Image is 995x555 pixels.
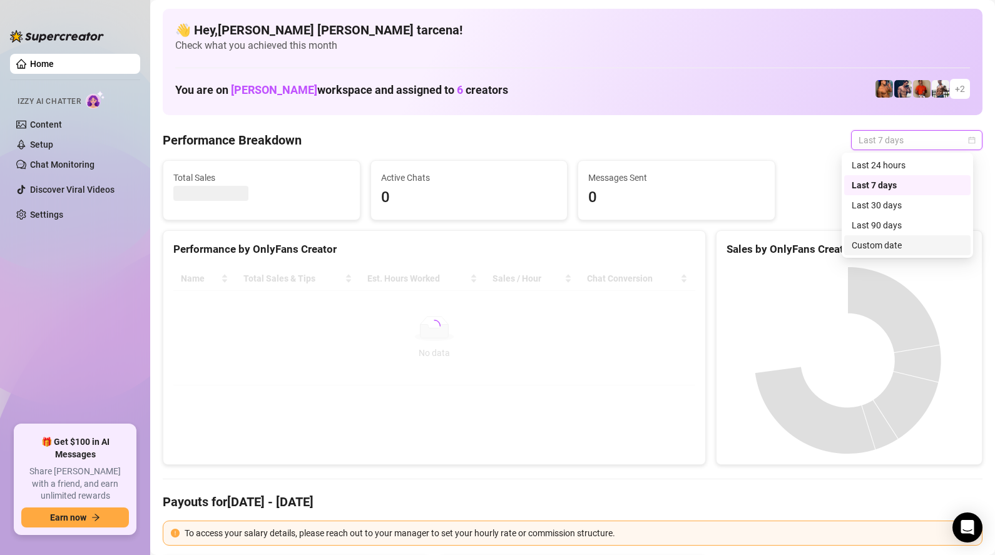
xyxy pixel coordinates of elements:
[185,526,974,540] div: To access your salary details, please reach out to your manager to set your hourly rate or commis...
[30,185,115,195] a: Discover Viral Videos
[955,82,965,96] span: + 2
[968,136,976,144] span: calendar
[91,513,100,522] span: arrow-right
[21,436,129,461] span: 🎁 Get $100 in AI Messages
[163,493,982,511] h4: Payouts for [DATE] - [DATE]
[30,120,62,130] a: Content
[173,171,350,185] span: Total Sales
[428,320,441,332] span: loading
[844,235,971,255] div: Custom date
[932,80,949,98] img: JUSTIN
[875,80,893,98] img: JG
[21,507,129,527] button: Earn nowarrow-right
[844,155,971,175] div: Last 24 hours
[381,171,558,185] span: Active Chats
[588,171,765,185] span: Messages Sent
[852,238,963,252] div: Custom date
[844,215,971,235] div: Last 90 days
[844,175,971,195] div: Last 7 days
[171,529,180,537] span: exclamation-circle
[844,195,971,215] div: Last 30 days
[30,160,94,170] a: Chat Monitoring
[163,131,302,149] h4: Performance Breakdown
[727,241,972,258] div: Sales by OnlyFans Creator
[175,21,970,39] h4: 👋 Hey, [PERSON_NAME] [PERSON_NAME] tarcena !
[21,466,129,502] span: Share [PERSON_NAME] with a friend, and earn unlimited rewards
[852,218,963,232] div: Last 90 days
[381,186,558,210] span: 0
[173,241,695,258] div: Performance by OnlyFans Creator
[952,512,982,542] div: Open Intercom Messenger
[588,186,765,210] span: 0
[852,178,963,192] div: Last 7 days
[175,39,970,53] span: Check what you achieved this month
[852,158,963,172] div: Last 24 hours
[852,198,963,212] div: Last 30 days
[231,83,317,96] span: [PERSON_NAME]
[10,30,104,43] img: logo-BBDzfeDw.svg
[50,512,86,522] span: Earn now
[913,80,931,98] img: Justin
[86,91,105,109] img: AI Chatter
[30,210,63,220] a: Settings
[30,140,53,150] a: Setup
[894,80,912,98] img: Axel
[859,131,975,150] span: Last 7 days
[175,83,508,97] h1: You are on workspace and assigned to creators
[30,59,54,69] a: Home
[18,96,81,108] span: Izzy AI Chatter
[457,83,463,96] span: 6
